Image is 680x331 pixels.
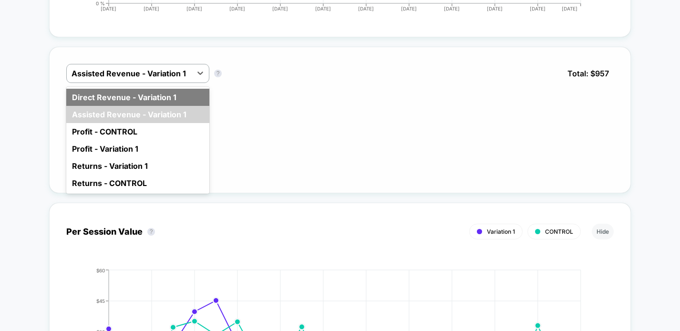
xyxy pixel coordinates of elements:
tspan: [DATE] [273,6,288,11]
button: ? [214,70,222,77]
span: CONTROL [545,228,573,235]
tspan: $60 [96,267,105,273]
div: Returns - CONTROL [66,175,209,192]
tspan: [DATE] [358,6,374,11]
button: ? [147,228,155,236]
tspan: [DATE] [401,6,417,11]
tspan: [DATE] [230,6,246,11]
tspan: [DATE] [101,6,117,11]
div: Profit - CONTROL [66,123,209,140]
div: Assisted Revenue - Variation 1 [66,106,209,123]
tspan: [DATE] [316,6,331,11]
tspan: [DATE] [444,6,460,11]
button: Hide [592,224,614,239]
span: Total: $ 957 [563,64,614,83]
tspan: $45 [96,298,105,303]
tspan: [DATE] [144,6,160,11]
tspan: [DATE] [530,6,546,11]
tspan: [DATE] [487,6,503,11]
div: Profit - Variation 1 [66,140,209,157]
div: Returns - Variation 1 [66,157,209,175]
tspan: [DATE] [562,6,577,11]
span: Variation 1 [487,228,515,235]
div: Direct Revenue - Variation 1 [66,89,209,106]
tspan: [DATE] [187,6,203,11]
